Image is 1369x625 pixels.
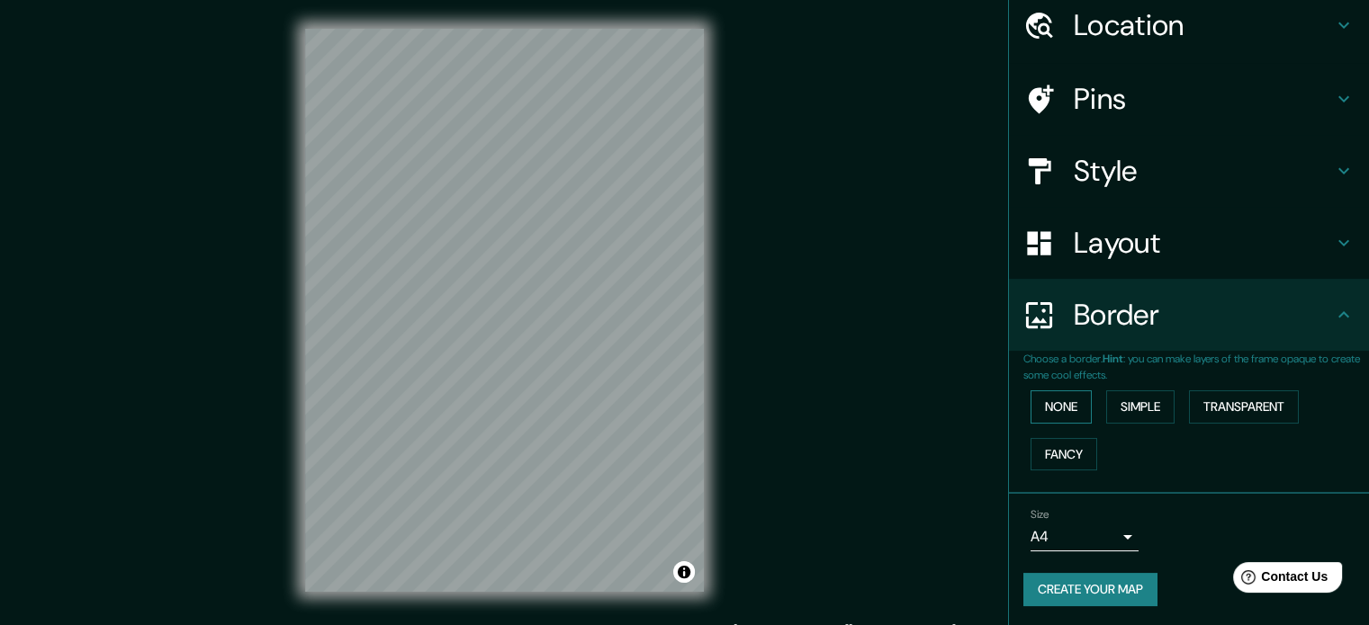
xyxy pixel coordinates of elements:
div: Style [1009,135,1369,207]
button: None [1031,390,1092,424]
h4: Location [1074,7,1333,43]
div: Border [1009,279,1369,351]
button: Simple [1106,390,1175,424]
button: Transparent [1189,390,1299,424]
h4: Style [1074,153,1333,189]
h4: Pins [1074,81,1333,117]
div: Pins [1009,63,1369,135]
button: Fancy [1031,438,1097,471]
b: Hint [1103,352,1123,366]
iframe: Help widget launcher [1209,555,1349,605]
label: Size [1031,507,1049,522]
h4: Layout [1074,225,1333,261]
div: Layout [1009,207,1369,279]
p: Choose a border. : you can make layers of the frame opaque to create some cool effects. [1023,351,1369,383]
div: A4 [1031,522,1139,551]
canvas: Map [305,29,704,592]
h4: Border [1074,297,1333,333]
button: Toggle attribution [673,561,695,583]
button: Create your map [1023,573,1157,606]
